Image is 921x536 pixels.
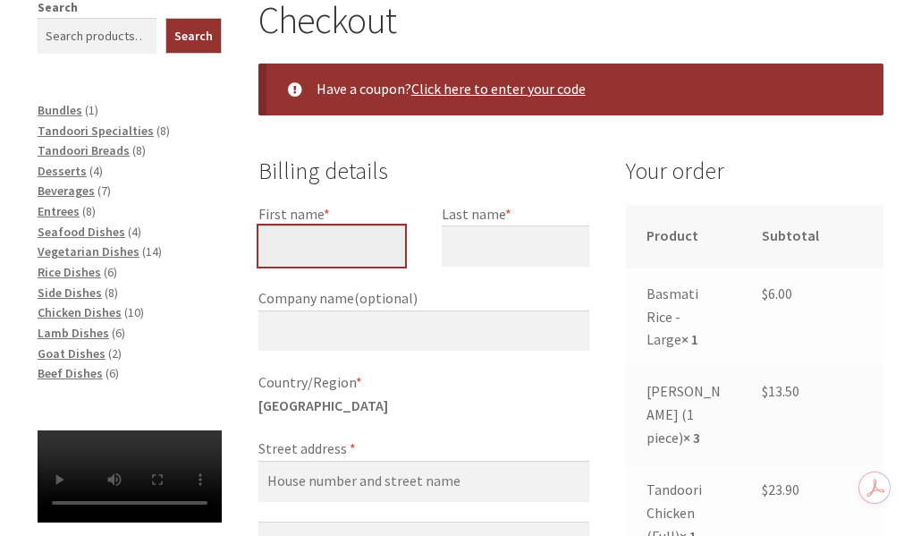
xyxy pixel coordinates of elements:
[86,203,92,219] span: 8
[38,123,154,139] a: Tandoori Specialties
[442,203,589,226] label: Last name
[258,438,589,461] label: Street address
[626,268,742,367] td: Basmati Rice - Large
[626,366,742,464] td: [PERSON_NAME] (1 piece)
[411,80,586,98] a: Enter your coupon code
[115,325,122,341] span: 6
[258,371,589,395] label: Country/Region
[160,123,166,139] span: 8
[258,153,589,191] h3: Billing details
[742,205,883,268] th: Subtotal
[762,481,768,498] span: $
[38,243,139,259] a: Vegetarian Dishes
[109,365,115,381] span: 6
[38,264,101,280] a: Rice Dishes
[108,285,114,301] span: 8
[626,205,742,268] th: Product
[258,203,406,226] label: First name
[38,102,82,118] a: Bundles
[354,289,418,307] span: (optional)
[136,142,142,158] span: 8
[38,325,109,341] a: Lamb Dishes
[681,330,698,348] strong: × 1
[165,18,222,54] button: Search
[762,382,799,400] bdi: 13.50
[683,429,700,447] strong: × 3
[128,304,140,320] span: 10
[258,461,589,502] input: House number and street name
[762,285,768,302] span: $
[38,285,102,301] a: Side Dishes
[146,243,158,259] span: 14
[762,285,792,302] bdi: 6.00
[101,183,107,199] span: 7
[38,18,156,54] input: Search products…
[38,142,130,158] a: Tandoori Breads
[38,224,125,240] a: Seafood Dishes
[89,102,95,118] span: 1
[112,345,118,362] span: 2
[38,163,87,179] a: Desserts
[258,64,883,115] div: Have a coupon?
[626,153,883,205] h3: Your order
[762,382,768,400] span: $
[38,304,122,320] a: Chicken Dishes
[258,396,388,414] strong: [GEOGRAPHIC_DATA]
[762,481,799,498] bdi: 23.90
[38,345,106,362] a: Goat Dishes
[38,365,103,381] a: Beef Dishes
[93,163,99,179] span: 4
[38,183,95,199] a: Beverages
[258,287,589,311] label: Company name
[107,264,114,280] span: 6
[131,224,138,240] span: 4
[38,203,80,219] a: Entrees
